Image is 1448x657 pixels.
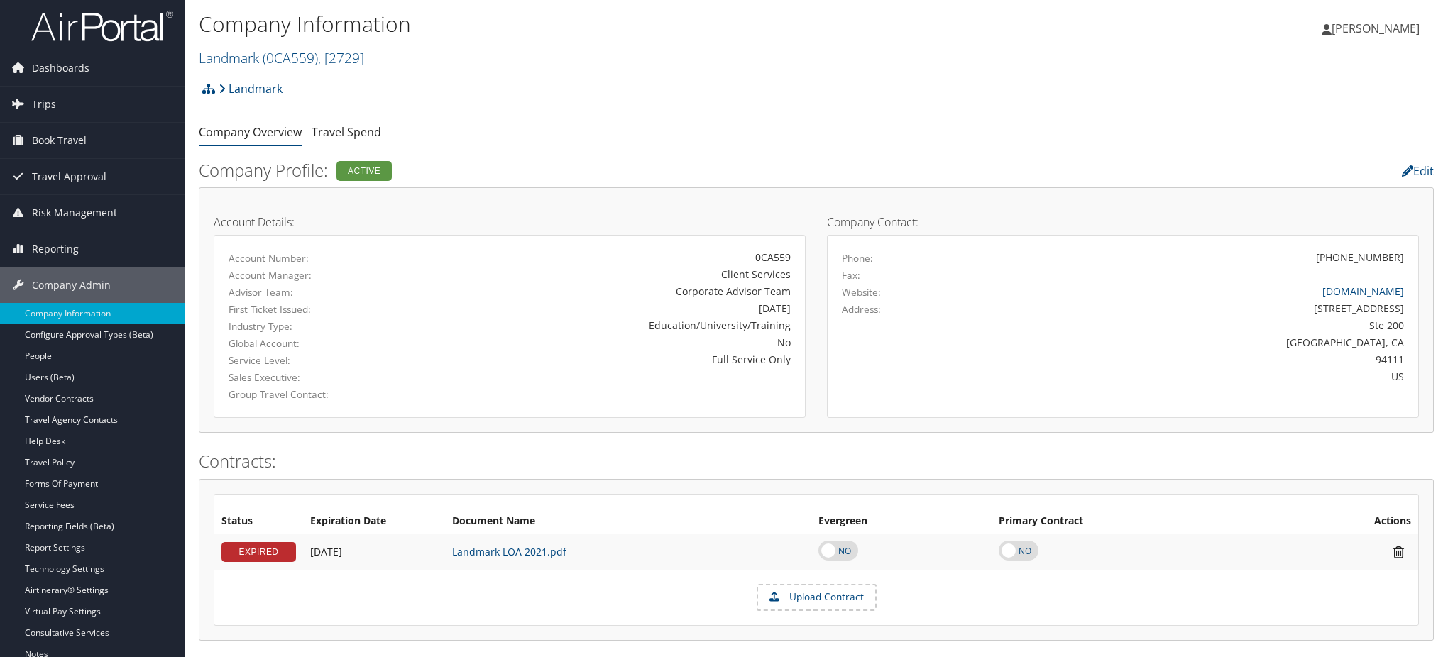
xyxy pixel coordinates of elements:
[423,335,791,350] div: No
[199,124,302,140] a: Company Overview
[1273,509,1418,534] th: Actions
[1322,7,1434,50] a: [PERSON_NAME]
[229,251,402,265] label: Account Number:
[229,353,402,368] label: Service Level:
[318,48,364,67] span: , [ 2729 ]
[199,48,364,67] a: Landmark
[988,369,1405,384] div: US
[988,301,1405,316] div: [STREET_ADDRESS]
[423,352,791,367] div: Full Service Only
[827,216,1419,228] h4: Company Contact:
[988,352,1405,367] div: 94111
[32,267,111,303] span: Company Admin
[31,9,173,43] img: airportal-logo.png
[214,216,806,228] h4: Account Details:
[423,250,791,265] div: 0CA559
[221,542,296,562] div: EXPIRED
[423,301,791,316] div: [DATE]
[1386,545,1411,560] i: Remove Contract
[263,48,318,67] span: ( 0CA559 )
[229,319,402,333] label: Industry Type:
[229,268,402,282] label: Account Manager:
[310,546,438,558] div: Add/Edit Date
[229,336,402,350] label: Global Account:
[310,545,342,558] span: [DATE]
[32,123,87,158] span: Book Travel
[214,509,303,534] th: Status
[219,74,283,103] a: Landmark
[842,302,881,316] label: Address:
[842,268,860,282] label: Fax:
[992,509,1273,534] th: Primary Contract
[988,318,1405,333] div: Ste 200
[452,545,566,558] a: Landmark LOA 2021.pdf
[336,161,392,181] div: Active
[229,302,402,316] label: First Ticket Issued:
[199,449,1434,473] h2: Contracts:
[1332,21,1420,36] span: [PERSON_NAME]
[32,231,79,267] span: Reporting
[199,9,1022,39] h1: Company Information
[1316,250,1404,265] div: [PHONE_NUMBER]
[445,509,811,534] th: Document Name
[811,509,992,534] th: Evergreen
[303,509,445,534] th: Expiration Date
[423,267,791,282] div: Client Services
[229,285,402,299] label: Advisor Team:
[32,87,56,122] span: Trips
[423,318,791,333] div: Education/University/Training
[32,159,106,194] span: Travel Approval
[842,251,873,265] label: Phone:
[199,158,1015,182] h2: Company Profile:
[842,285,881,299] label: Website:
[1402,163,1434,179] a: Edit
[758,585,875,609] label: Upload Contract
[312,124,381,140] a: Travel Spend
[1322,285,1404,298] a: [DOMAIN_NAME]
[32,50,89,86] span: Dashboards
[229,387,402,402] label: Group Travel Contact:
[32,195,117,231] span: Risk Management
[988,335,1405,350] div: [GEOGRAPHIC_DATA], CA
[423,284,791,299] div: Corporate Advisor Team
[229,370,402,385] label: Sales Executive:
